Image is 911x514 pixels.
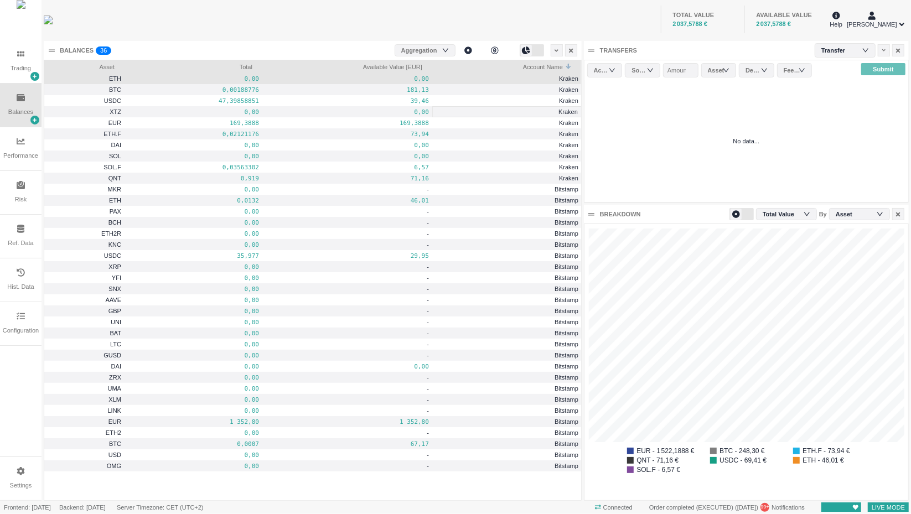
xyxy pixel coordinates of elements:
p: 3 [100,46,103,58]
span: Order completed (EXECUTED) [649,504,733,511]
pre: 71,16 [266,172,429,185]
li: SOL.F - 6,57 € [627,466,699,473]
div: Risk [15,195,27,204]
span: Kraken [559,164,578,170]
span: - [427,374,429,381]
pre: 0,00 [128,360,259,373]
pre: 39,46 [266,95,429,107]
li: USDC - 69,41 € [710,457,782,464]
pre: 0,00 [128,294,259,307]
pre: 0,00 [128,283,259,295]
span: Kraken [559,175,578,181]
span: - [427,241,429,248]
div: Configuration [3,326,39,335]
i: icon: down [723,66,729,74]
img: wyden_logotype_blue.svg [44,15,53,24]
span: BTC [109,440,121,447]
div: Destination [746,65,763,76]
pre: 0,0132 [128,194,259,207]
span: Bitstamp [555,274,578,281]
span: Bitstamp [555,407,578,414]
span: ETH2 [106,429,121,436]
pre: 47,39858851 [128,95,259,107]
span: - [427,263,429,270]
span: - [427,407,429,414]
pre: 35,977 [128,250,259,262]
span: 2 037,5788 € [672,20,707,27]
pre: 0,00 [128,327,259,340]
span: ETH [109,197,121,204]
span: Bitstamp [555,363,578,370]
span: Bitstamp [555,429,578,436]
span: Bitstamp [555,440,578,447]
p: 6 [103,46,107,58]
span: DAI [111,363,121,370]
span: - [427,463,429,469]
pre: 0,00 [266,106,429,118]
pre: 29,95 [266,250,429,262]
pre: 0,00 [128,460,259,473]
i: icon: down [609,66,615,74]
div: Asset [836,206,863,222]
span: Connected [591,502,636,513]
div: Hist. Data [7,282,34,292]
span: YFI [112,274,121,281]
span: Bitstamp [555,241,578,248]
span: Bitstamp [555,208,578,215]
pre: 46,01 [266,194,429,207]
div: Total Value [763,206,805,222]
input: Amount [663,63,698,77]
div: Settings [10,481,32,490]
span: Bitstamp [555,297,578,303]
pre: 0,00 [128,371,259,384]
span: ZRX [109,374,121,381]
span: SNX [108,285,121,292]
span: - [427,297,429,303]
pre: 1 352,80 [266,416,429,428]
span: AAVE [105,297,121,303]
pre: 0,00 [128,150,259,163]
span: ( ) [733,504,758,511]
pre: 0,03563302 [128,161,259,174]
span: - [427,285,429,292]
div: Performance [3,151,38,160]
span: 2 037,5788 € [756,20,791,27]
span: MKR [108,186,121,193]
span: - [427,451,429,458]
span: XLM [108,396,121,403]
i: icon: down [647,66,654,74]
span: USDC [104,97,121,104]
span: DAI [111,142,121,148]
li: ETH - 46,01 € [793,457,865,464]
pre: 169,3888 [266,117,429,129]
span: XTZ [110,108,121,115]
pre: 0,919 [128,172,259,185]
span: Asset [48,60,115,71]
div: Trading [11,64,31,73]
li: EUR - 1 522,1888 € [627,448,699,454]
span: BTC [109,86,121,93]
pre: 0,00 [128,238,259,251]
pre: 0,00 [128,227,259,240]
span: Bitstamp [555,352,578,359]
i: icon: down [799,66,805,74]
span: Kraken [558,108,578,115]
span: Bitstamp [555,341,578,347]
pre: 169,3888 [128,117,259,129]
pre: 0,00 [128,183,259,196]
span: - [427,385,429,392]
div: TRANSFERS [600,46,637,55]
sup: 36 [96,46,111,55]
div: TOTAL VALUE [672,11,733,20]
span: XRP [108,263,121,270]
i: icon: down [442,46,449,54]
pre: 0,0007 [128,438,259,450]
span: Bitstamp [555,230,578,237]
span: - [427,396,429,403]
pre: 0,00 [128,272,259,284]
div: Asset [708,65,725,76]
span: - [427,230,429,237]
li: BTC - 248,30 € [710,448,782,454]
span: SOL.F [103,164,121,170]
pre: 67,17 [266,438,429,450]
